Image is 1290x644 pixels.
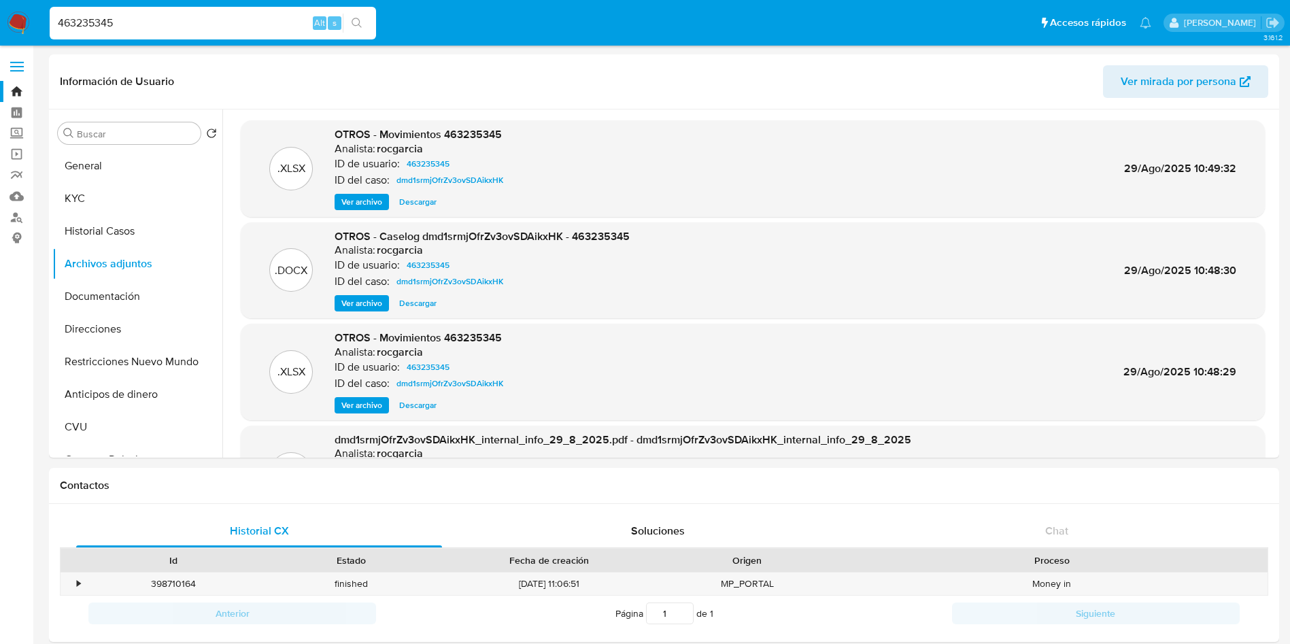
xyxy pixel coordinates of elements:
[1266,16,1280,30] a: Salir
[275,263,307,278] p: .DOCX
[206,128,217,143] button: Volver al orden por defecto
[377,447,423,460] h6: rocgarcia
[335,243,375,257] p: Analista:
[52,150,222,182] button: General
[392,295,443,311] button: Descargar
[401,156,455,172] a: 463235345
[335,142,375,156] p: Analista:
[836,573,1268,595] div: Money in
[314,16,325,29] span: Alt
[335,397,389,413] button: Ver archivo
[341,399,382,412] span: Ver archivo
[710,607,713,620] span: 1
[52,378,222,411] button: Anticipos de dinero
[335,447,375,460] p: Analista:
[335,330,502,345] span: OTROS - Movimientos 463235345
[52,313,222,345] button: Direcciones
[60,75,174,88] h1: Información de Usuario
[396,273,503,290] span: dmd1srmjOfrZv3ovSDAikxHK
[88,603,376,624] button: Anterior
[396,172,503,188] span: dmd1srmjOfrZv3ovSDAikxHK
[77,128,195,140] input: Buscar
[335,345,375,359] p: Analista:
[335,295,389,311] button: Ver archivo
[407,257,449,273] span: 463235345
[407,156,449,172] span: 463235345
[658,573,836,595] div: MP_PORTAL
[1050,16,1126,30] span: Accesos rápidos
[1123,364,1236,379] span: 29/Ago/2025 10:48:29
[392,194,443,210] button: Descargar
[94,554,253,567] div: Id
[335,377,390,390] p: ID del caso:
[341,296,382,310] span: Ver archivo
[333,16,337,29] span: s
[377,142,423,156] h6: rocgarcia
[52,411,222,443] button: CVU
[335,157,400,171] p: ID de usuario:
[341,195,382,209] span: Ver archivo
[52,182,222,215] button: KYC
[52,280,222,313] button: Documentación
[1045,523,1068,539] span: Chat
[262,573,441,595] div: finished
[77,577,80,590] div: •
[343,14,371,33] button: search-icon
[401,359,455,375] a: 463235345
[277,365,305,379] p: .XLSX
[335,258,400,272] p: ID de usuario:
[335,360,400,374] p: ID de usuario:
[335,432,911,447] span: dmd1srmjOfrZv3ovSDAikxHK_internal_info_29_8_2025.pdf - dmd1srmjOfrZv3ovSDAikxHK_internal_info_29_...
[1124,262,1236,278] span: 29/Ago/2025 10:48:30
[401,257,455,273] a: 463235345
[399,399,437,412] span: Descargar
[399,195,437,209] span: Descargar
[450,554,649,567] div: Fecha de creación
[52,248,222,280] button: Archivos adjuntos
[335,194,389,210] button: Ver archivo
[377,345,423,359] h6: rocgarcia
[631,523,685,539] span: Soluciones
[335,173,390,187] p: ID del caso:
[60,479,1268,492] h1: Contactos
[952,603,1240,624] button: Siguiente
[1121,65,1236,98] span: Ver mirada por persona
[441,573,658,595] div: [DATE] 11:06:51
[84,573,262,595] div: 398710164
[668,554,827,567] div: Origen
[391,273,509,290] a: dmd1srmjOfrZv3ovSDAikxHK
[50,14,376,32] input: Buscar usuario o caso...
[391,375,509,392] a: dmd1srmjOfrZv3ovSDAikxHK
[615,603,713,624] span: Página de
[52,443,222,476] button: Cruces y Relaciones
[846,554,1258,567] div: Proceso
[1103,65,1268,98] button: Ver mirada por persona
[63,128,74,139] button: Buscar
[335,275,390,288] p: ID del caso:
[52,215,222,248] button: Historial Casos
[52,345,222,378] button: Restricciones Nuevo Mundo
[391,172,509,188] a: dmd1srmjOfrZv3ovSDAikxHK
[407,359,449,375] span: 463235345
[377,243,423,257] h6: rocgarcia
[1184,16,1261,29] p: rocio.garcia@mercadolibre.com
[277,161,305,176] p: .XLSX
[230,523,289,539] span: Historial CX
[399,296,437,310] span: Descargar
[1140,17,1151,29] a: Notificaciones
[396,375,503,392] span: dmd1srmjOfrZv3ovSDAikxHK
[392,397,443,413] button: Descargar
[1124,160,1236,176] span: 29/Ago/2025 10:49:32
[335,126,502,142] span: OTROS - Movimientos 463235345
[335,228,630,244] span: OTROS - Caselog dmd1srmjOfrZv3ovSDAikxHK - 463235345
[272,554,431,567] div: Estado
